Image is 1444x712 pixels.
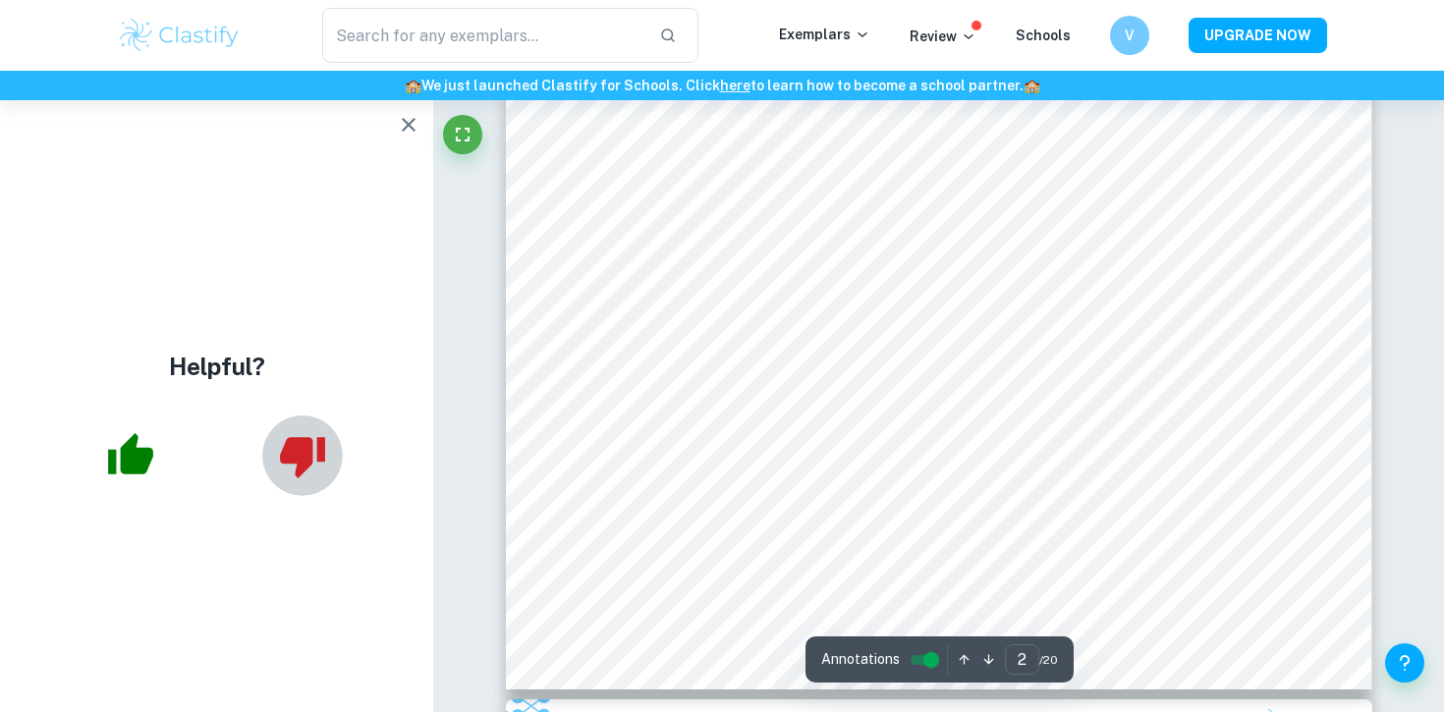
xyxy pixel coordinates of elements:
button: Help and Feedback [1385,643,1424,683]
button: UPGRADE NOW [1189,18,1327,53]
h6: V [1119,25,1141,46]
span: Annotations [821,649,900,670]
p: Review [910,26,976,47]
button: Fullscreen [443,115,482,154]
button: V [1110,16,1149,55]
span: 🏫 [405,78,421,93]
p: Exemplars [779,24,870,45]
span: / 20 [1039,651,1058,669]
a: Schools [1016,27,1071,43]
h4: Helpful? [169,349,265,384]
h6: We just launched Clastify for Schools. Click to learn how to become a school partner. [4,75,1440,96]
input: Search for any exemplars... [322,8,643,63]
span: 🏫 [1024,78,1040,93]
a: here [720,78,750,93]
img: Clastify logo [117,16,242,55]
